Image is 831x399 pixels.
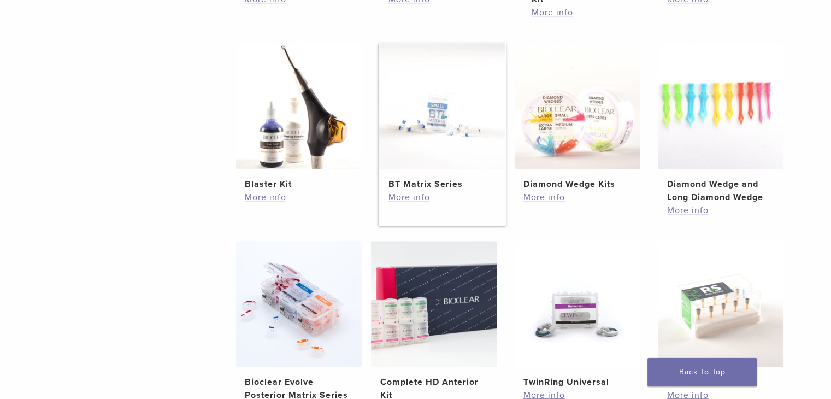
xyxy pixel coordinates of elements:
img: Bioclear Evolve Posterior Matrix Series [236,241,362,367]
img: Complete HD Anterior Kit [371,241,497,367]
h2: Blaster Kit [245,178,353,191]
a: Diamond Wedge and Long Diamond WedgeDiamond Wedge and Long Diamond Wedge [657,43,785,204]
h2: Diamond Wedge Kits [523,178,632,191]
img: Diamond Wedge Kits [515,43,640,169]
img: Diamond Wedge and Long Diamond Wedge [658,43,783,169]
a: More info [532,6,640,19]
a: TwinRing UniversalTwinRing Universal [514,241,641,389]
a: Blaster KitBlaster Kit [235,43,363,191]
img: RS Polisher [658,241,783,367]
img: BT Matrix Series [379,43,505,169]
img: Blaster Kit [236,43,362,169]
h2: BT Matrix Series [388,178,496,191]
a: More info [245,191,353,204]
a: More info [667,204,775,217]
a: BT Matrix SeriesBT Matrix Series [379,43,506,191]
a: Back To Top [647,358,757,386]
h2: TwinRing Universal [523,375,632,389]
a: RS PolisherRS Polisher [657,241,785,389]
h2: Diamond Wedge and Long Diamond Wedge [667,178,775,204]
a: More info [388,191,496,204]
img: TwinRing Universal [515,241,640,367]
a: Diamond Wedge KitsDiamond Wedge Kits [514,43,641,191]
a: More info [523,191,632,204]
